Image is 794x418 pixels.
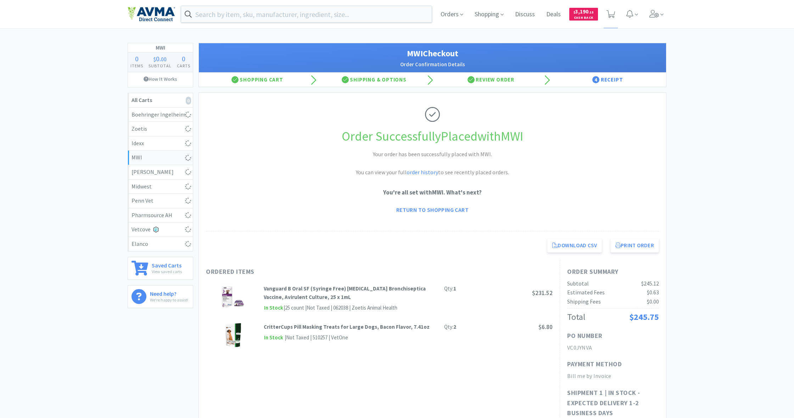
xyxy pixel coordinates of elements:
[153,56,156,63] span: $
[567,297,601,306] div: Shipping Fees
[128,136,193,151] a: Idexx
[284,304,304,311] span: | 25 count
[132,153,189,162] div: MWI
[647,289,659,296] span: $0.63
[453,285,456,292] strong: 1
[135,54,139,63] span: 0
[156,54,160,63] span: 0
[264,323,430,330] strong: CritterCups Pill Masking Treats for Large Dogs, Bacon Flavor, 7.41oz
[132,239,189,249] div: Elanco
[547,238,602,253] a: Download CSV
[199,73,316,87] div: Shopping Cart
[284,333,348,342] div: | Not Taxed | 510257 | VetOne
[538,323,553,331] span: $6.80
[264,285,426,300] strong: Vanguard B Oral SF (Syringe Free) [MEDICAL_DATA] Bronchiseptica Vaccine, Avirulent Culture, 25 x 1mL
[592,76,599,83] span: 4
[549,73,666,87] div: Receipt
[641,280,659,287] span: $245.12
[567,267,659,277] h1: Order Summary
[512,11,538,18] a: Discuss
[567,359,622,369] h1: Payment Method
[567,310,585,324] div: Total
[186,97,191,104] i: 0
[543,11,564,18] a: Deals
[128,165,193,180] a: [PERSON_NAME]
[128,7,175,22] img: e4e33dab9f054f5782a47901c742baa9_102.png
[574,16,594,21] span: Cash Back
[574,10,575,15] span: $
[567,288,605,297] div: Estimated Fees
[128,108,193,122] a: Boehringer Ingelheim
[432,73,549,87] div: Review Order
[132,211,189,220] div: Pharmsource AH
[132,182,189,191] div: Midwest
[206,47,659,60] h1: MWI Checkout
[128,208,193,223] a: Pharmsource AH
[567,279,589,288] div: Subtotal
[588,10,594,15] span: . 15
[146,62,174,69] h4: Subtotal
[128,194,193,208] a: Penn Vet
[326,150,539,177] h2: Your order has been successfully placed with MWI. You can view your full to see recently placed o...
[567,331,603,341] h1: PO Number
[182,54,185,63] span: 0
[128,62,146,69] h4: Items
[132,96,152,103] strong: All Carts
[128,93,193,108] a: All Carts0
[181,6,432,22] input: Search by item, sku, manufacturer, ingredient, size...
[532,289,553,297] span: $231.52
[264,333,284,342] span: In Stock
[567,372,659,381] h2: Bill me by Invoice
[128,151,193,165] a: MWI
[150,296,188,303] p: We're happy to assist!
[220,284,245,309] img: 0e65a45ffe1e425face62000465054f5_174366.png
[128,237,193,251] a: Elanco
[132,124,189,134] div: Zoetis
[150,289,188,296] h6: Need help?
[132,110,189,119] div: Boehringer Ingelheim
[574,8,594,15] span: 3,190
[206,126,659,147] h1: Order Successfully Placed with MWI
[132,225,189,234] div: Vetcove
[174,62,193,69] h4: Carts
[128,43,193,52] h1: MWI
[132,139,189,148] div: Idexx
[567,343,659,352] h2: VC0JYNVA
[647,298,659,305] span: $0.00
[128,222,193,237] a: Vetcove
[128,122,193,136] a: Zoetis
[569,5,598,24] a: $3,190.15Cash Back
[206,188,659,197] p: You're all set with MWI . What's next?
[206,267,419,277] h1: Ordered Items
[146,55,174,62] div: .
[610,238,659,253] button: Print Order
[453,323,456,330] strong: 2
[391,203,474,217] a: Return to Shopping Cart
[132,196,189,205] div: Penn Vet
[161,56,167,63] span: 00
[128,180,193,194] a: Midwest
[128,257,193,280] a: Saved CartsView saved carts
[629,311,659,322] span: $245.75
[264,304,284,312] span: In Stock
[152,261,182,268] h6: Saved Carts
[152,268,182,275] p: View saved carts
[407,169,438,176] a: order history
[444,323,456,331] div: Qty:
[225,323,241,348] img: 5b9baeef08364e83952bbe7ce7f8ec0f_302786.png
[444,284,456,293] div: Qty:
[304,304,397,312] div: | Not Taxed | 062038 | Zoetis Animal Health
[316,73,433,87] div: Shipping & Options
[128,72,193,86] a: How It Works
[206,60,659,69] h2: Order Confirmation Details
[132,168,189,177] div: [PERSON_NAME]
